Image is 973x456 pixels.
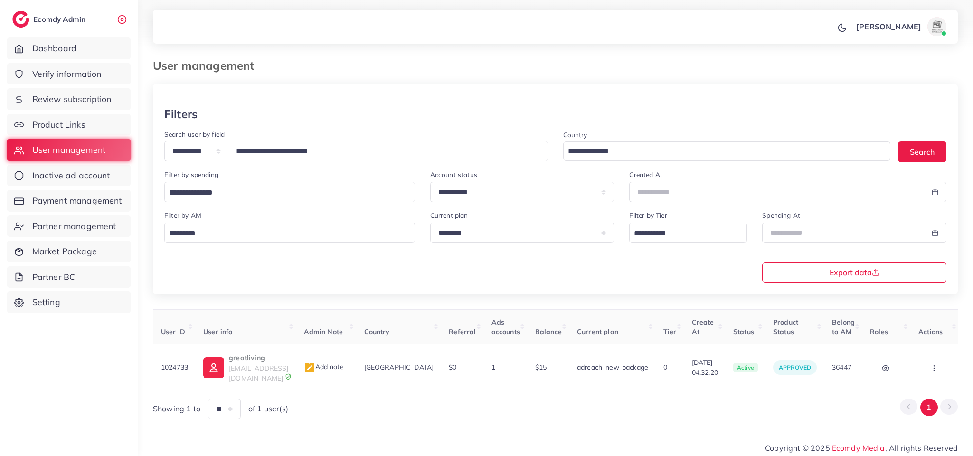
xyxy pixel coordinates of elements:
span: Actions [918,327,943,336]
h2: Ecomdy Admin [33,15,88,24]
span: of 1 user(s) [248,403,288,414]
a: logoEcomdy Admin [12,11,88,28]
span: , All rights Reserved [885,442,958,454]
span: Partner BC [32,271,76,283]
span: Create At [692,318,714,336]
span: Add note [304,363,344,371]
a: Ecomdy Media [832,443,885,453]
span: Payment management [32,195,122,207]
span: Ads accounts [491,318,520,336]
a: Inactive ad account [7,165,131,186]
label: Created At [629,170,662,179]
span: User management [32,144,105,156]
a: Dashboard [7,37,131,59]
span: Inactive ad account [32,169,110,182]
span: $0 [449,363,456,372]
input: Search for option [166,186,403,200]
img: avatar [927,17,946,36]
a: Partner management [7,215,131,237]
span: Product Status [773,318,798,336]
span: active [733,363,758,373]
span: Export data [830,269,879,276]
span: approved [779,364,811,371]
label: Filter by spending [164,170,218,179]
label: Spending At [762,211,800,220]
span: [EMAIL_ADDRESS][DOMAIN_NAME] [229,364,288,382]
div: Search for option [164,182,415,202]
span: Setting [32,296,60,308]
input: Search for option [631,226,735,241]
label: Account status [430,170,477,179]
button: Go to page 1 [920,399,938,416]
span: Dashboard [32,42,76,55]
label: Current plan [430,211,468,220]
a: User management [7,139,131,161]
a: Product Links [7,114,131,136]
span: Referral [449,327,476,336]
img: admin_note.cdd0b510.svg [304,362,315,373]
span: $15 [535,363,547,372]
img: ic-user-info.36bf1079.svg [203,357,224,378]
span: 1024733 [161,363,188,372]
input: Search for option [565,144,879,159]
span: Copyright © 2025 [765,442,958,454]
span: Partner management [32,220,116,233]
a: greatliving[EMAIL_ADDRESS][DOMAIN_NAME] [203,352,288,383]
span: Tier [663,327,677,336]
span: Balance [535,327,562,336]
a: Setting [7,291,131,313]
span: 1 [491,363,495,372]
label: Filter by AM [164,211,201,220]
ul: Pagination [900,399,958,416]
button: Export data [762,262,946,283]
a: [PERSON_NAME]avatar [851,17,950,36]
p: greatliving [229,352,288,363]
span: Market Package [32,245,97,258]
label: Search user by field [164,130,225,139]
a: Review subscription [7,88,131,110]
input: Search for option [166,226,403,241]
span: [GEOGRAPHIC_DATA] [364,363,434,372]
span: Showing 1 to [153,403,200,414]
span: Belong to AM [832,318,855,336]
span: Verify information [32,68,102,80]
span: Status [733,327,754,336]
span: Product Links [32,119,85,131]
h3: Filters [164,107,198,121]
img: 9CAL8B2pu8EFxCJHYAAAAldEVYdGRhdGU6Y3JlYXRlADIwMjItMTItMDlUMDQ6NTg6MzkrMDA6MDBXSlgLAAAAJXRFWHRkYXR... [285,373,292,380]
span: 0 [663,363,667,372]
span: Current plan [577,327,618,336]
span: adreach_new_package [577,363,648,372]
div: Search for option [629,223,747,243]
a: Verify information [7,63,131,85]
a: Payment management [7,190,131,212]
label: Filter by Tier [629,211,667,220]
span: Country [364,327,390,336]
h3: User management [153,59,262,73]
div: Search for option [563,141,891,161]
span: User info [203,327,232,336]
div: Search for option [164,223,415,243]
label: Country [563,130,587,140]
span: Roles [870,327,888,336]
span: [DATE] 04:32:20 [692,358,718,377]
a: Market Package [7,241,131,262]
span: 36447 [832,363,851,372]
span: Review subscription [32,93,112,105]
span: User ID [161,327,185,336]
button: Search [898,141,946,162]
p: [PERSON_NAME] [856,21,921,32]
img: logo [12,11,29,28]
span: Admin Note [304,327,343,336]
a: Partner BC [7,266,131,288]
